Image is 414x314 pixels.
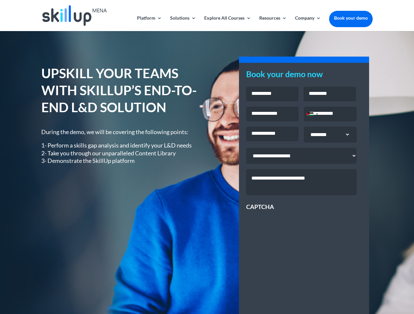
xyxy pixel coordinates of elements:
a: Book your demo [329,11,373,25]
h1: UPSKILL YOUR TEAMS WITH SKILLUP’S END-TO-END L&D SOLUTION [41,65,198,119]
a: Resources [259,16,287,31]
label: CAPTCHA [246,203,274,211]
a: Platform [137,16,162,31]
p: 1- Perform a skills gap analysis and identify your L&D needs 2- Take you through our unparalleled... [41,142,198,165]
img: Skillup Mena [42,5,107,26]
iframe: Chat Widget [305,243,414,314]
div: During the demo, we will be covering the following points: [41,128,198,165]
a: Explore All Courses [204,16,251,31]
a: Company [295,16,321,31]
div: Selected country [304,107,320,121]
h3: Book your demo now [246,70,362,81]
a: Solutions [170,16,196,31]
